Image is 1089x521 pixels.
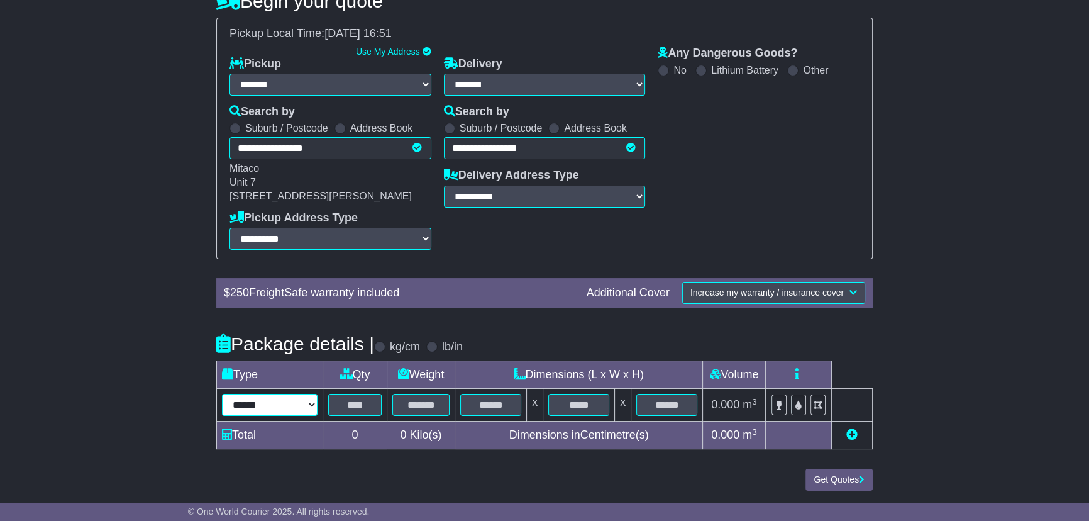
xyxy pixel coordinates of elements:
sup: 3 [752,427,757,437]
span: Increase my warranty / insurance cover [690,288,844,298]
label: Suburb / Postcode [460,122,543,134]
a: Add new item [846,429,858,441]
label: Address Book [564,122,627,134]
td: x [615,389,631,422]
div: Pickup Local Time: [223,27,866,41]
label: Address Book [350,122,413,134]
a: Use My Address [356,47,420,57]
label: Search by [444,105,509,119]
span: m [743,429,757,441]
td: Qty [323,361,387,389]
label: lb/in [442,340,463,354]
button: Get Quotes [805,469,873,491]
span: Mitaco [229,163,259,174]
label: kg/cm [390,340,420,354]
span: 250 [230,286,249,299]
label: No [673,64,686,76]
div: Additional Cover [580,286,676,300]
td: 0 [323,422,387,449]
label: Suburb / Postcode [245,122,328,134]
label: Pickup [229,57,281,71]
span: Unit 7 [229,177,256,188]
td: Dimensions (L x W x H) [455,361,703,389]
label: Other [803,64,828,76]
td: Volume [702,361,765,389]
div: $ FreightSafe warranty included [218,286,580,300]
label: Search by [229,105,295,119]
label: Any Dangerous Goods? [658,47,797,60]
td: x [527,389,543,422]
sup: 3 [752,397,757,406]
label: Lithium Battery [711,64,778,76]
h4: Package details | [216,333,374,354]
td: Total [217,422,323,449]
span: 0.000 [711,429,739,441]
label: Pickup Address Type [229,211,358,225]
span: © One World Courier 2025. All rights reserved. [188,507,370,517]
label: Delivery Address Type [444,169,579,182]
span: 0 [400,429,406,441]
button: Increase my warranty / insurance cover [682,282,865,304]
td: Dimensions in Centimetre(s) [455,422,703,449]
td: Weight [387,361,455,389]
span: m [743,398,757,411]
label: Delivery [444,57,502,71]
span: 0.000 [711,398,739,411]
td: Kilo(s) [387,422,455,449]
span: [DATE] 16:51 [324,27,392,40]
span: [STREET_ADDRESS][PERSON_NAME] [229,191,412,201]
td: Type [217,361,323,389]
